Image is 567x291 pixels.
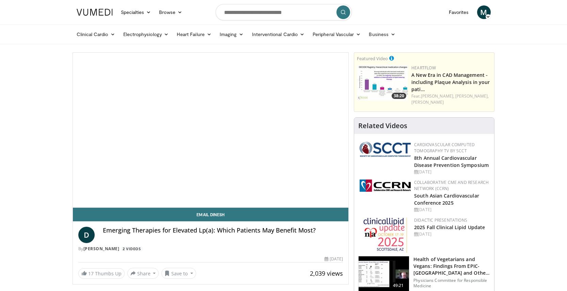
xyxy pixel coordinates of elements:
[411,65,436,71] a: Heartflow
[392,93,406,99] span: 38:20
[103,227,343,234] h4: Emerging Therapies for Elevated Lp(a): Which Patients May Benefit Most?
[248,28,309,41] a: Interventional Cardio
[411,99,444,105] a: [PERSON_NAME]
[411,72,490,92] a: A New Era in CAD Management - including Plaque Analysis in your pati…
[78,268,125,279] a: 17 Thumbs Up
[414,155,489,168] a: 8th Annual Cardiovascular Disease Prevention Symposium
[414,142,475,154] a: Cardiovascular Computed Tomography TV by SCCT
[78,246,343,252] div: By
[119,28,173,41] a: Electrophysiology
[363,217,407,253] img: d65bce67-f81a-47c5-b47d-7b8806b59ca8.jpg.150x105_q85_autocrop_double_scale_upscale_version-0.2.jpg
[414,207,489,213] div: [DATE]
[216,4,352,20] input: Search topics, interventions
[455,93,489,99] a: [PERSON_NAME],
[390,282,407,289] span: 49:21
[357,65,408,101] img: 738d0e2d-290f-4d89-8861-908fb8b721dc.150x105_q85_crop-smart_upscale.jpg
[414,169,489,175] div: [DATE]
[121,246,143,252] a: 2 Videos
[414,217,489,223] div: Didactic Presentations
[309,28,365,41] a: Peripheral Vascular
[358,122,407,130] h4: Related Videos
[73,53,349,208] video-js: Video Player
[360,179,411,192] img: a04ee3ba-8487-4636-b0fb-5e8d268f3737.png.150x105_q85_autocrop_double_scale_upscale_version-0.2.png
[155,5,186,19] a: Browse
[414,192,479,206] a: South Asian Cardiovascular Conference 2025
[77,9,113,16] img: VuMedi Logo
[216,28,248,41] a: Imaging
[173,28,216,41] a: Heart Failure
[161,268,196,279] button: Save to
[365,28,399,41] a: Business
[477,5,491,19] a: M
[310,269,343,277] span: 2,039 views
[73,208,349,221] a: Email Dinesh
[117,5,155,19] a: Specialties
[88,270,94,277] span: 17
[73,28,119,41] a: Clinical Cardio
[83,246,120,252] a: [PERSON_NAME]
[413,278,490,289] p: Physicians Committee for Responsible Medicine
[360,142,411,157] img: 51a70120-4f25-49cc-93a4-67582377e75f.png.150x105_q85_autocrop_double_scale_upscale_version-0.2.png
[325,256,343,262] div: [DATE]
[421,93,454,99] a: [PERSON_NAME],
[414,179,489,191] a: Collaborative CME and Research Network (CCRN)
[357,65,408,101] a: 38:20
[78,227,95,243] a: D
[127,268,159,279] button: Share
[411,93,491,105] div: Feat.
[357,55,388,62] small: Featured Video
[414,224,485,230] a: 2025 Fall Clinical Lipid Update
[445,5,473,19] a: Favorites
[413,256,490,276] h3: Health of Vegetarians and Vegans: Findings From EPIC-[GEOGRAPHIC_DATA] and Othe…
[414,231,489,237] div: [DATE]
